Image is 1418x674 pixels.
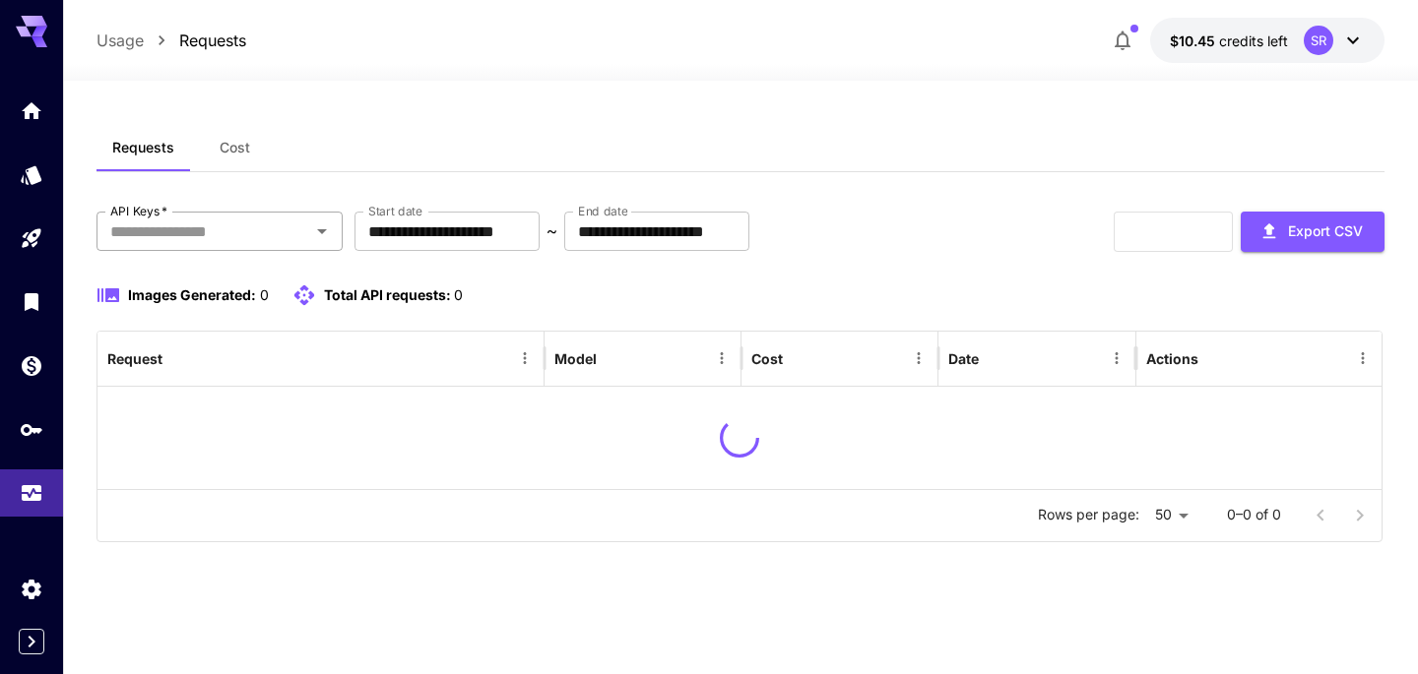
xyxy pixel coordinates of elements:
button: Menu [708,344,736,372]
button: Sort [599,344,626,372]
button: Menu [511,344,539,372]
span: Requests [112,139,174,156]
span: Cost [220,139,250,156]
label: API Keys [110,203,167,219]
button: Menu [1349,344,1377,372]
div: Usage [20,474,43,499]
span: Total API requests: [324,286,451,303]
div: $10.4477 [1170,31,1288,51]
button: Sort [785,344,812,372]
div: SR [1304,26,1333,55]
div: 50 [1147,501,1195,529]
a: Usage [97,29,144,52]
button: Open [308,217,336,245]
span: 0 [260,286,269,303]
button: Sort [981,344,1008,372]
p: ~ [547,219,557,243]
div: Playground [20,226,43,251]
a: Requests [179,29,246,52]
button: Export CSV [1241,212,1385,252]
div: Request [107,350,162,367]
button: Menu [905,344,933,372]
div: Settings [20,577,43,601]
span: Images Generated: [128,286,256,303]
label: Start date [368,203,422,219]
div: Cost [751,350,783,367]
div: Date [948,350,979,367]
span: $10.45 [1170,32,1219,49]
div: Actions [1146,350,1198,367]
button: Sort [164,344,192,372]
div: API Keys [20,417,43,442]
div: Wallet [20,353,43,378]
div: Home [20,98,43,123]
label: End date [578,203,627,219]
span: credits left [1219,32,1288,49]
button: Menu [1103,344,1130,372]
p: Rows per page: [1038,505,1139,524]
button: $10.4477SR [1150,18,1385,63]
div: Library [20,289,43,314]
div: Models [20,162,43,187]
button: Expand sidebar [19,629,44,654]
p: 0–0 of 0 [1227,505,1281,524]
nav: breadcrumb [97,29,246,52]
span: 0 [454,286,463,303]
div: Model [554,350,597,367]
